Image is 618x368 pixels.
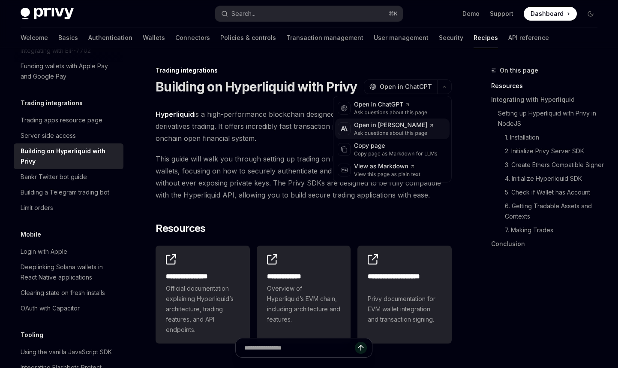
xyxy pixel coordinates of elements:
[21,246,67,257] div: Login with Apple
[21,8,74,20] img: dark logo
[508,27,549,48] a: API reference
[354,162,420,171] div: View as Markdown
[21,262,118,283] div: Deeplinking Solana wallets in React Native applications
[14,143,123,169] a: Building on Hyperliquid with Privy
[156,110,194,119] a: Hyperliquid
[143,27,165,48] a: Wallets
[21,61,118,82] div: Funding wallets with Apple Pay and Google Pay
[267,283,341,325] span: Overview of Hyperliquid’s EVM chain, including architecture and features.
[439,27,463,48] a: Security
[14,301,123,316] a: OAuth with Capacitor
[166,283,240,335] span: Official documentation explaining Hyperliquid’s architecture, trading features, and API endpoints.
[58,27,78,48] a: Basics
[286,27,363,48] a: Transaction management
[14,259,123,285] a: Deeplinking Solana wallets in React Native applications
[374,27,429,48] a: User management
[491,79,604,93] a: Resources
[531,9,564,18] span: Dashboard
[14,200,123,216] a: Limit orders
[491,144,604,158] a: 2. Initialize Privy Server SDK
[156,66,452,75] div: Trading integrations
[88,27,132,48] a: Authentication
[491,93,604,106] a: Integrating with Hyperliquid
[491,172,604,186] a: 4. Initialize Hyperliquid SDK
[156,246,250,344] a: **** **** **** *Official documentation explaining Hyperliquid’s architecture, trading features, a...
[257,246,351,344] a: **** **** ***Overview of Hyperliquid’s EVM chain, including architecture and features.
[156,79,357,94] h1: Building on Hyperliquid with Privy
[355,342,367,354] button: Send message
[354,142,438,150] div: Copy page
[524,7,577,21] a: Dashboard
[220,27,276,48] a: Policies & controls
[175,27,210,48] a: Connectors
[21,229,41,240] h5: Mobile
[364,79,437,94] button: Open in ChatGPT
[584,7,597,21] button: Toggle dark mode
[14,169,123,185] a: Bankr Twitter bot guide
[14,128,123,143] a: Server-side access
[21,115,102,125] div: Trading apps resource page
[491,237,604,251] a: Conclusion
[491,199,604,223] a: 6. Getting Tradable Assets and Contexts
[354,121,434,130] div: Open in [PERSON_NAME]
[244,338,355,357] input: Ask a question...
[474,27,498,48] a: Recipes
[21,288,105,298] div: Clearing state on fresh installs
[491,186,604,199] a: 5. Check if Wallet has Account
[21,172,87,182] div: Bankr Twitter bot guide
[14,185,123,200] a: Building a Telegram trading bot
[490,9,513,18] a: Support
[215,6,403,21] button: Open search
[156,108,452,144] span: is a high-performance blockchain designed specifically for decentralized derivatives trading. It ...
[354,100,427,109] div: Open in ChatGPT
[156,222,206,235] span: Resources
[491,223,604,237] a: 7. Making Trades
[156,153,452,201] span: This guide will walk you through setting up trading on Hyperliquid using Privy’s EVM wallets, foc...
[14,113,123,128] a: Trading apps resource page
[21,98,83,108] h5: Trading integrations
[354,171,420,178] div: View this page as plain text
[21,27,48,48] a: Welcome
[354,150,438,157] div: Copy page as Markdown for LLMs
[21,146,118,167] div: Building on Hyperliquid with Privy
[14,285,123,301] a: Clearing state on fresh installs
[357,246,452,344] a: **** **** **** *****Privy documentation for EVM wallet integration and transaction signing.
[21,203,53,213] div: Limit orders
[21,131,76,141] div: Server-side access
[491,158,604,172] a: 3. Create Ethers Compatible Signer
[21,303,80,313] div: OAuth with Capacitor
[14,344,123,360] a: Using the vanilla JavaScript SDK
[491,106,604,131] a: Setting up Hyperliquid with Privy in NodeJS
[354,130,434,137] div: Ask questions about this page
[14,244,123,259] a: Login with Apple
[231,9,255,19] div: Search...
[21,347,112,357] div: Using the vanilla JavaScript SDK
[354,109,427,116] div: Ask questions about this page
[14,58,123,84] a: Funding wallets with Apple Pay and Google Pay
[491,131,604,144] a: 1. Installation
[380,82,432,91] span: Open in ChatGPT
[368,294,441,325] span: Privy documentation for EVM wallet integration and transaction signing.
[500,65,538,76] span: On this page
[389,10,398,17] span: ⌘ K
[21,187,109,198] div: Building a Telegram trading bot
[462,9,480,18] a: Demo
[21,330,43,340] h5: Tooling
